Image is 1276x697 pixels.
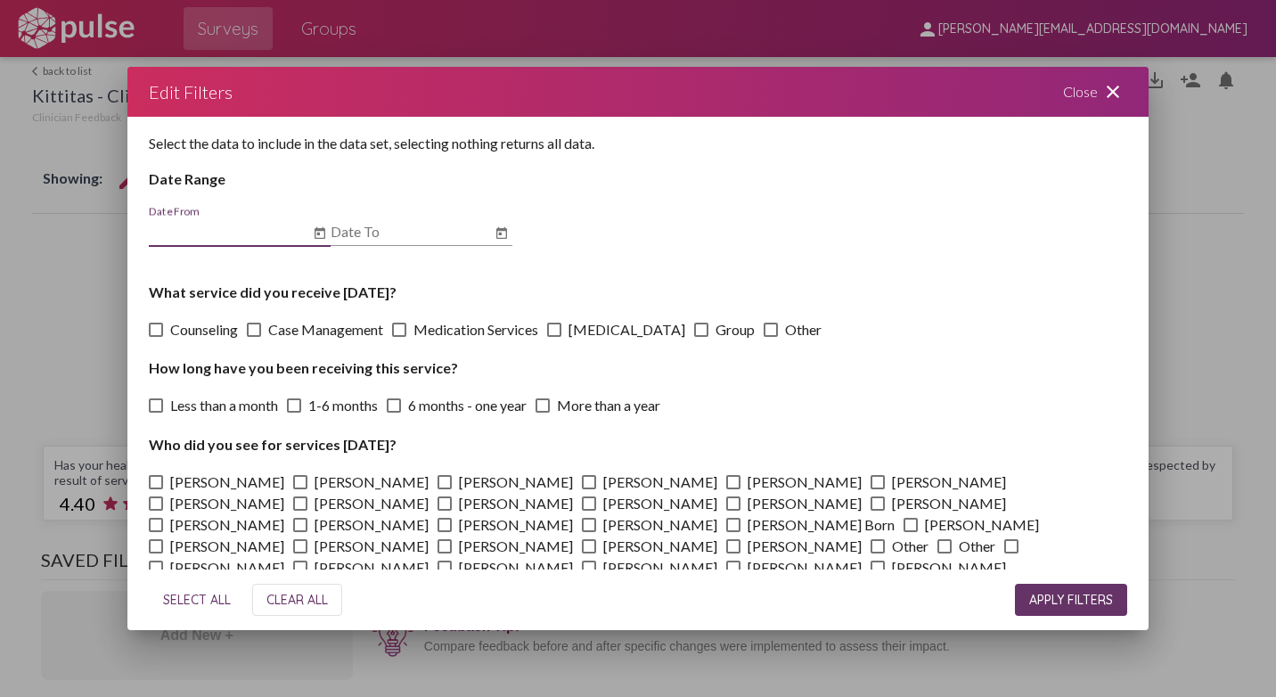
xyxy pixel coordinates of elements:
[149,283,1127,300] h4: What service did you receive [DATE]?
[568,319,685,340] span: [MEDICAL_DATA]
[149,78,233,106] div: Edit Filters
[557,395,660,416] span: More than a year
[603,536,717,557] span: [PERSON_NAME]
[170,471,284,493] span: [PERSON_NAME]
[785,319,822,340] span: Other
[1042,67,1149,117] div: Close
[748,471,862,493] span: [PERSON_NAME]
[491,223,512,244] button: Open calendar
[603,514,717,536] span: [PERSON_NAME]
[266,592,328,608] span: CLEAR ALL
[748,557,862,578] span: [PERSON_NAME]
[748,514,895,536] span: [PERSON_NAME] Born
[603,493,717,514] span: [PERSON_NAME]
[1102,81,1124,102] mat-icon: close
[315,536,429,557] span: [PERSON_NAME]
[170,557,284,578] span: [PERSON_NAME]
[315,514,429,536] span: [PERSON_NAME]
[252,584,342,616] button: CLEAR ALL
[315,557,429,578] span: [PERSON_NAME]
[925,514,1039,536] span: [PERSON_NAME]
[170,319,238,340] span: Counseling
[459,536,573,557] span: [PERSON_NAME]
[413,319,538,340] span: Medication Services
[170,493,284,514] span: [PERSON_NAME]
[892,471,1006,493] span: [PERSON_NAME]
[268,319,383,340] span: Case Management
[315,471,429,493] span: [PERSON_NAME]
[170,395,278,416] span: Less than a month
[149,584,245,616] button: SELECT ALL
[892,536,928,557] span: Other
[959,536,995,557] span: Other
[149,170,1127,187] h4: Date Range
[309,223,331,244] button: Open calendar
[149,359,1127,376] h4: How long have you been receiving this service?
[748,493,862,514] span: [PERSON_NAME]
[748,536,862,557] span: [PERSON_NAME]
[408,395,527,416] span: 6 months - one year
[1015,584,1127,616] button: APPLY FILTERS
[459,471,573,493] span: [PERSON_NAME]
[603,557,717,578] span: [PERSON_NAME]
[892,493,1006,514] span: [PERSON_NAME]
[459,493,573,514] span: [PERSON_NAME]
[459,557,573,578] span: [PERSON_NAME]
[308,395,378,416] span: 1-6 months
[603,471,717,493] span: [PERSON_NAME]
[892,557,1006,578] span: [PERSON_NAME]
[716,319,755,340] span: Group
[170,536,284,557] span: [PERSON_NAME]
[149,436,1127,453] h4: Who did you see for services [DATE]?
[170,514,284,536] span: [PERSON_NAME]
[315,493,429,514] span: [PERSON_NAME]
[149,135,594,152] span: Select the data to include in the data set, selecting nothing returns all data.
[459,514,573,536] span: [PERSON_NAME]
[1029,592,1113,608] span: APPLY FILTERS
[163,592,231,608] span: SELECT ALL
